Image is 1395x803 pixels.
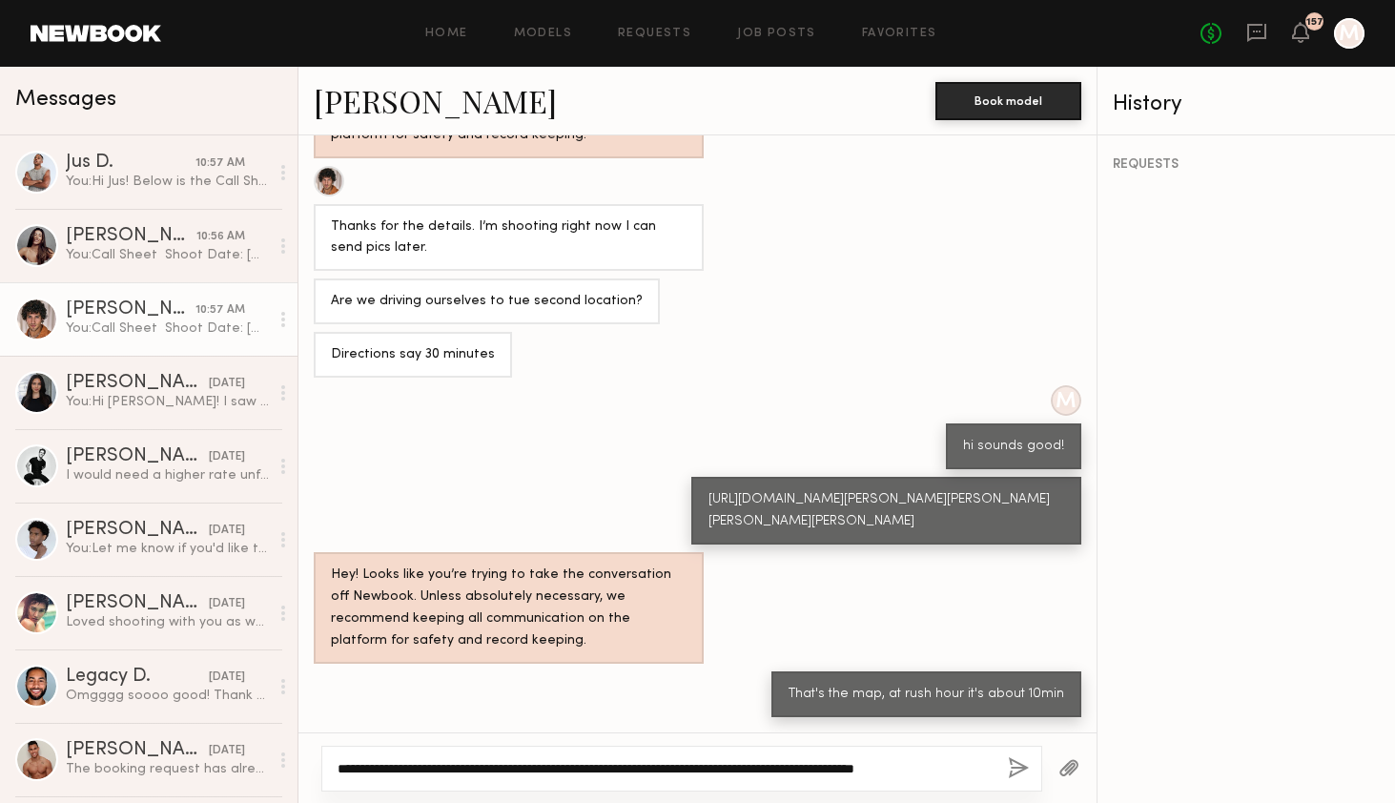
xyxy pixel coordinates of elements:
div: REQUESTS [1113,158,1380,172]
div: Thanks for the details. I’m shooting right now I can send pics later. [331,216,687,260]
div: [PERSON_NAME] [66,227,196,246]
div: [PERSON_NAME] [66,447,209,466]
div: [PERSON_NAME] [66,741,209,760]
a: Job Posts [737,28,816,40]
div: 10:57 AM [195,301,245,319]
div: [DATE] [209,448,245,466]
a: Favorites [862,28,937,40]
div: [PERSON_NAME] [66,594,209,613]
div: That's the map, at rush hour it's about 10min [789,684,1064,706]
div: Jus D. [66,154,195,173]
div: You: Call Sheet Shoot Date: [DATE] Call Time: 2:45pm Location: [GEOGRAPHIC_DATA][PERSON_NAME] [UR... [66,319,269,338]
a: Models [514,28,572,40]
div: [PERSON_NAME] [66,300,195,319]
div: You: Call Sheet Shoot Date: [DATE] Call Time: 2:45pm Location: [GEOGRAPHIC_DATA][PERSON_NAME] [UR... [66,246,269,264]
div: [DATE] [209,595,245,613]
div: Legacy D. [66,668,209,687]
div: The booking request has already been cancelled. [66,760,269,778]
div: Hey! Looks like you’re trying to take the conversation off Newbook. Unless absolutely necessary, ... [331,565,687,652]
div: 10:57 AM [195,154,245,173]
div: History [1113,93,1380,115]
div: You: Let me know if you'd like to move forward. Totally understand if not! [66,540,269,558]
a: M [1334,18,1364,49]
div: [URL][DOMAIN_NAME][PERSON_NAME][PERSON_NAME][PERSON_NAME][PERSON_NAME] [708,489,1064,533]
div: 157 [1306,17,1323,28]
div: [DATE] [209,669,245,687]
div: 10:56 AM [196,228,245,246]
div: Are we driving ourselves to tue second location? [331,291,643,313]
div: [DATE] [209,375,245,393]
div: Directions say 30 minutes [331,344,495,366]
div: [PERSON_NAME] [66,374,209,393]
div: I would need a higher rate unfortunately! [66,466,269,484]
a: Book model [935,92,1081,108]
a: [PERSON_NAME] [314,80,557,121]
a: Home [425,28,468,40]
div: You: Hi [PERSON_NAME]! I saw you submitted to my job listing for a shoot with a small sustainable... [66,393,269,411]
div: [DATE] [209,522,245,540]
div: [DATE] [209,742,245,760]
div: Omgggg soooo good! Thank you for all these! He clearly had a blast! Yes let me know if you ever n... [66,687,269,705]
a: Requests [618,28,691,40]
div: Loved shooting with you as well!! I just followed you on ig! :) look forward to seeing the pics! [66,613,269,631]
div: [PERSON_NAME] [66,521,209,540]
div: hi sounds good! [963,436,1064,458]
button: Book model [935,82,1081,120]
div: You: Hi Jus! Below is the Call Sheet for our shoot [DATE] :) Please let me know if you have any q... [66,173,269,191]
span: Messages [15,89,116,111]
